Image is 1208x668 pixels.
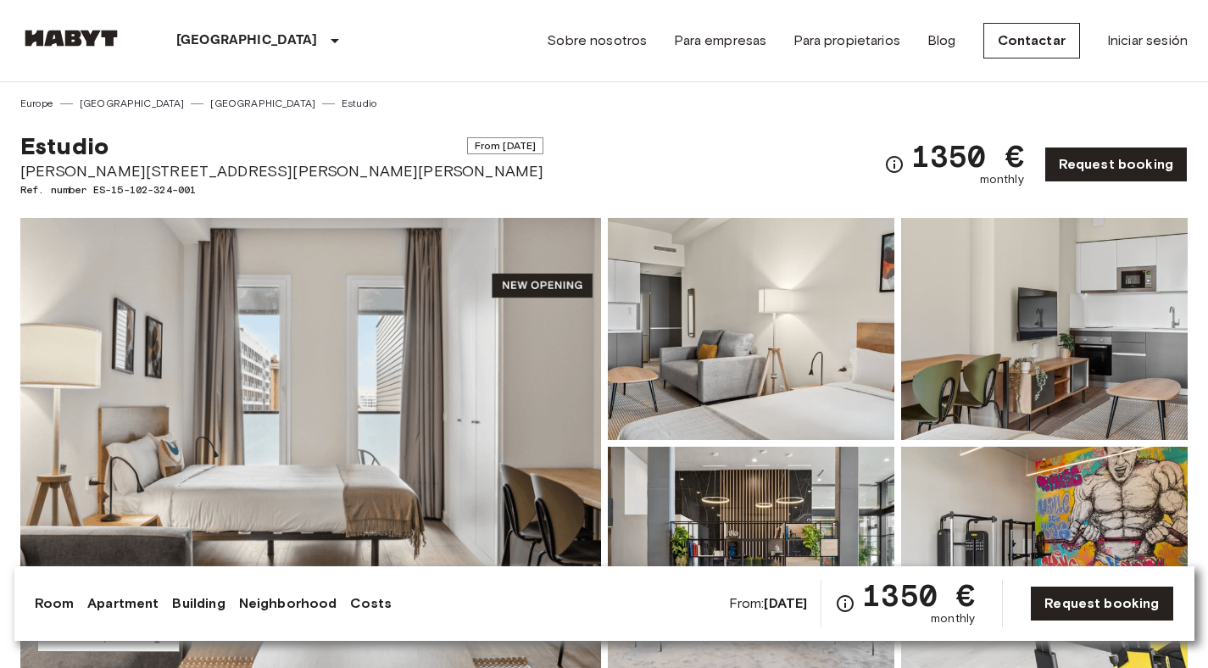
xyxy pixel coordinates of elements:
[172,593,225,614] a: Building
[927,31,956,51] a: Blog
[20,30,122,47] img: Habyt
[80,96,185,111] a: [GEOGRAPHIC_DATA]
[20,131,109,160] span: Estudio
[20,160,543,182] span: [PERSON_NAME][STREET_ADDRESS][PERSON_NAME][PERSON_NAME]
[884,154,905,175] svg: Check cost overview for full price breakdown. Please note that discounts apply to new joiners onl...
[983,23,1080,58] a: Contactar
[20,96,53,111] a: Europe
[911,141,1024,171] span: 1350 €
[210,96,315,111] a: [GEOGRAPHIC_DATA]
[931,610,975,627] span: monthly
[901,218,1188,440] img: Picture of unit ES-15-102-324-001
[35,593,75,614] a: Room
[608,218,894,440] img: Picture of unit ES-15-102-324-001
[467,137,544,154] span: From [DATE]
[835,593,855,614] svg: Check cost overview for full price breakdown. Please note that discounts apply to new joiners onl...
[239,593,337,614] a: Neighborhood
[176,31,318,51] p: [GEOGRAPHIC_DATA]
[674,31,766,51] a: Para empresas
[547,31,647,51] a: Sobre nosotros
[1030,586,1173,621] a: Request booking
[87,593,159,614] a: Apartment
[980,171,1024,188] span: monthly
[1044,147,1188,182] a: Request booking
[350,593,392,614] a: Costs
[20,182,543,198] span: Ref. number ES-15-102-324-001
[793,31,900,51] a: Para propietarios
[342,96,376,111] a: Estudio
[764,595,807,611] b: [DATE]
[729,594,808,613] span: From:
[1107,31,1188,51] a: Iniciar sesión
[862,580,975,610] span: 1350 €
